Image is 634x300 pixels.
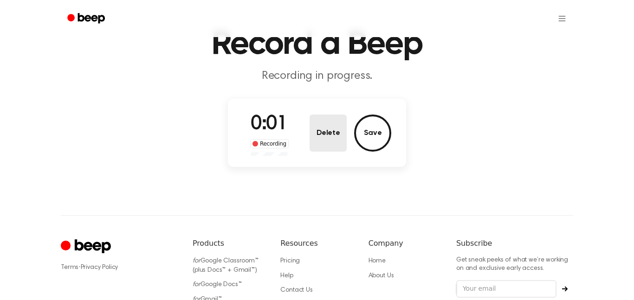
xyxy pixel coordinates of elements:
[193,258,201,264] i: for
[310,115,347,152] button: Delete Audio Record
[79,28,555,61] h1: Record a Beep
[280,273,293,279] a: Help
[456,238,573,249] h6: Subscribe
[369,273,394,279] a: About Us
[251,115,288,134] span: 0:01
[193,238,265,249] h6: Products
[556,286,573,292] button: Subscribe
[551,7,573,30] button: Open menu
[369,238,441,249] h6: Company
[61,238,113,256] a: Cruip
[280,287,312,294] a: Contact Us
[456,256,573,273] p: Get sneak peeks of what we’re working on and exclusive early access.
[193,281,242,288] a: forGoogle Docs™
[61,10,113,28] a: Beep
[193,281,201,288] i: for
[280,258,300,264] a: Pricing
[354,115,391,152] button: Save Audio Record
[456,280,556,298] input: Your email
[81,264,118,271] a: Privacy Policy
[280,238,353,249] h6: Resources
[369,258,386,264] a: Home
[61,263,178,272] div: ·
[61,264,78,271] a: Terms
[193,258,259,274] a: forGoogle Classroom™ (plus Docs™ + Gmail™)
[139,69,495,84] p: Recording in progress.
[250,139,289,148] div: Recording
